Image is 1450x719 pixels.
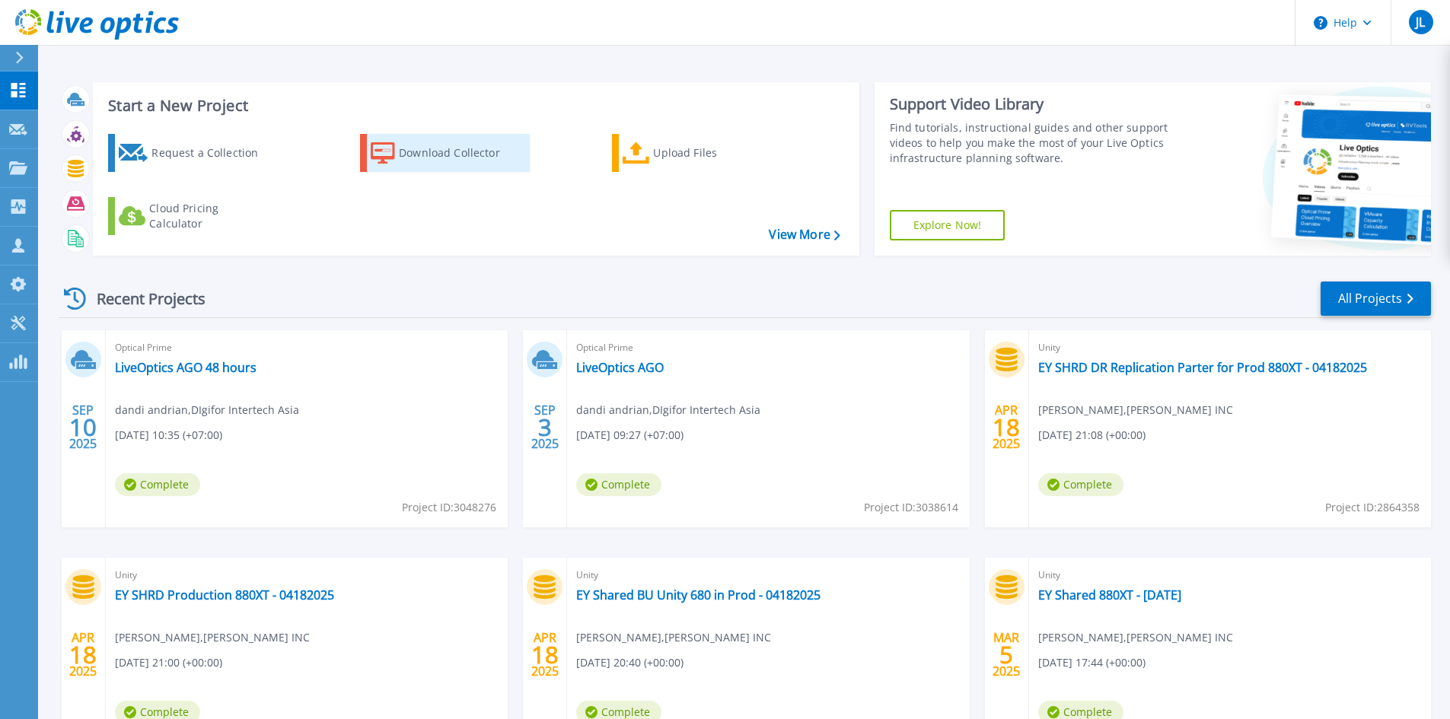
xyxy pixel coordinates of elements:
[115,427,222,444] span: [DATE] 10:35 (+07:00)
[402,499,496,516] span: Project ID: 3048276
[576,339,960,356] span: Optical Prime
[1416,16,1425,28] span: JL
[1038,473,1123,496] span: Complete
[1038,567,1422,584] span: Unity
[993,421,1020,434] span: 18
[360,134,530,172] a: Download Collector
[1038,339,1422,356] span: Unity
[115,629,310,646] span: [PERSON_NAME] , [PERSON_NAME] INC
[531,648,559,661] span: 18
[115,473,200,496] span: Complete
[1038,587,1181,603] a: EY Shared 880XT - [DATE]
[1038,427,1146,444] span: [DATE] 21:08 (+00:00)
[992,399,1021,455] div: APR 2025
[890,210,1005,240] a: Explore Now!
[576,629,771,646] span: [PERSON_NAME] , [PERSON_NAME] INC
[576,654,684,671] span: [DATE] 20:40 (+00:00)
[151,138,273,168] div: Request a Collection
[399,138,521,168] div: Download Collector
[69,627,97,682] div: APR 2025
[1038,402,1233,418] span: [PERSON_NAME] , [PERSON_NAME] INC
[115,360,257,375] a: LiveOptics AGO 48 hours
[531,627,559,682] div: APR 2025
[769,227,840,242] a: View More
[1321,282,1431,316] a: All Projects
[576,360,664,375] a: LiveOptics AGO
[576,427,684,444] span: [DATE] 09:27 (+07:00)
[1038,360,1367,375] a: EY SHRD DR Replication Parter for Prod 880XT - 04182025
[149,201,271,231] div: Cloud Pricing Calculator
[531,399,559,455] div: SEP 2025
[108,97,840,114] h3: Start a New Project
[115,567,499,584] span: Unity
[115,339,499,356] span: Optical Prime
[59,280,226,317] div: Recent Projects
[576,402,760,418] span: dandi andrian , DIgifor Intertech Asia
[108,197,278,235] a: Cloud Pricing Calculator
[115,587,334,603] a: EY SHRD Production 880XT - 04182025
[69,421,97,434] span: 10
[890,94,1174,114] div: Support Video Library
[612,134,782,172] a: Upload Files
[999,648,1013,661] span: 5
[108,134,278,172] a: Request a Collection
[69,648,97,661] span: 18
[576,567,960,584] span: Unity
[1038,629,1233,646] span: [PERSON_NAME] , [PERSON_NAME] INC
[576,473,661,496] span: Complete
[890,120,1174,166] div: Find tutorials, instructional guides and other support videos to help you make the most of your L...
[653,138,775,168] div: Upload Files
[538,421,552,434] span: 3
[115,402,299,418] span: dandi andrian , DIgifor Intertech Asia
[992,627,1021,682] div: MAR 2025
[576,587,821,603] a: EY Shared BU Unity 680 in Prod - 04182025
[864,499,958,516] span: Project ID: 3038614
[1038,654,1146,671] span: [DATE] 17:44 (+00:00)
[115,654,222,671] span: [DATE] 21:00 (+00:00)
[69,399,97,455] div: SEP 2025
[1325,499,1420,516] span: Project ID: 2864358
